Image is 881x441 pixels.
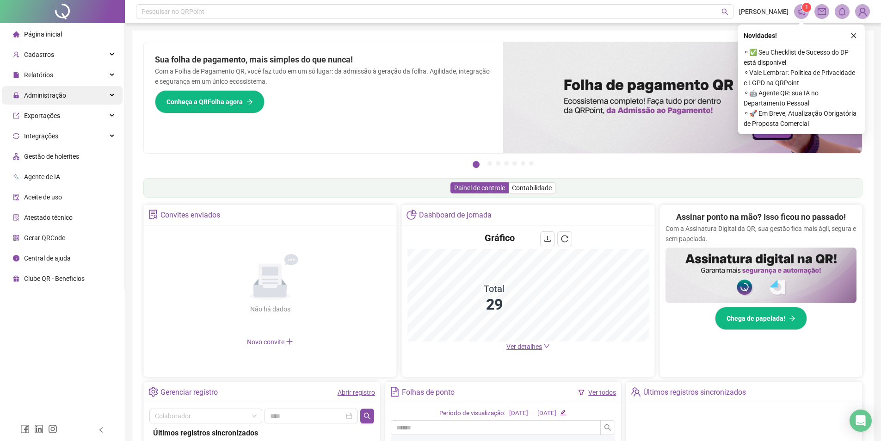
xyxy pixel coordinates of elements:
button: 7 [529,161,534,166]
span: mail [818,7,826,16]
span: qrcode [13,235,19,241]
span: bell [838,7,846,16]
button: 6 [521,161,525,166]
span: ⚬ 🤖 Agente QR: sua IA no Departamento Pessoal [744,88,859,108]
a: Abrir registro [338,389,375,396]
div: [DATE] [537,409,556,418]
span: ⚬ ✅ Seu Checklist de Sucesso do DP está disponível [744,47,859,68]
button: 2 [487,161,492,166]
span: close [850,32,857,39]
span: notification [797,7,806,16]
div: Folhas de ponto [402,385,455,400]
div: [DATE] [509,409,528,418]
img: 85830 [856,5,869,19]
span: file [13,72,19,78]
div: Gerenciar registro [160,385,218,400]
button: Chega de papelada! [715,307,807,330]
span: Atestado técnico [24,214,73,221]
span: Chega de papelada! [727,313,785,323]
span: Novo convite [247,338,293,346]
span: Integrações [24,132,58,140]
span: audit [13,194,19,200]
span: arrow-right [789,315,795,322]
span: Página inicial [24,31,62,38]
h2: Sua folha de pagamento, mais simples do que nunca! [155,53,492,66]
div: Convites enviados [160,207,220,223]
div: Últimos registros sincronizados [153,427,370,439]
span: sync [13,133,19,139]
div: Dashboard de jornada [419,207,492,223]
span: solution [13,214,19,221]
span: info-circle [13,255,19,261]
span: Clube QR - Beneficios [24,275,85,282]
span: reload [561,235,568,242]
span: down [543,343,550,349]
span: home [13,31,19,37]
span: Conheça a QRFolha agora [166,97,243,107]
div: Período de visualização: [439,409,505,418]
img: banner%2F02c71560-61a6-44d4-94b9-c8ab97240462.png [665,248,856,303]
span: team [631,387,641,397]
sup: 1 [802,3,811,12]
span: Contabilidade [512,184,552,192]
button: 5 [512,161,517,166]
h4: Gráfico [485,231,515,244]
button: 3 [496,161,500,166]
span: plus [286,338,293,345]
span: search [363,412,371,420]
span: lock [13,92,19,99]
span: file-text [390,387,400,397]
span: ⚬ Vale Lembrar: Política de Privacidade e LGPD na QRPoint [744,68,859,88]
span: search [721,8,728,15]
span: 1 [805,4,808,11]
span: Aceite de uso [24,193,62,201]
p: Com a Assinatura Digital da QR, sua gestão fica mais ágil, segura e sem papelada. [665,224,856,244]
h2: Assinar ponto na mão? Isso ficou no passado! [676,211,846,224]
p: Com a Folha de Pagamento QR, você faz tudo em um só lugar: da admissão à geração da folha. Agilid... [155,66,492,87]
a: Ver detalhes down [506,343,550,350]
span: filter [578,389,585,396]
span: [PERSON_NAME] [739,6,789,17]
span: Gestão de holerites [24,153,79,160]
div: Últimos registros sincronizados [643,385,746,400]
span: Relatórios [24,71,53,79]
img: banner%2F8d14a306-6205-4263-8e5b-06e9a85ad873.png [503,42,863,153]
span: search [604,424,611,431]
div: Não há dados [228,304,313,314]
span: Cadastros [24,51,54,58]
span: Central de ajuda [24,255,71,262]
span: download [544,235,551,242]
span: Novidades ! [744,31,777,41]
span: Exportações [24,112,60,119]
span: Painel de controle [454,184,505,192]
span: Gerar QRCode [24,234,65,242]
span: solution [148,210,158,219]
span: linkedin [34,424,43,434]
span: ⚬ 🚀 Em Breve, Atualização Obrigatória de Proposta Comercial [744,108,859,129]
a: Ver todos [588,389,616,396]
span: pie-chart [407,210,416,219]
span: gift [13,275,19,282]
span: Agente de IA [24,173,60,180]
span: setting [148,387,158,397]
button: 1 [473,161,480,168]
span: arrow-right [246,99,253,105]
span: user-add [13,51,19,58]
span: export [13,112,19,119]
span: Ver detalhes [506,343,542,350]
div: Open Intercom Messenger [850,410,872,432]
span: apartment [13,153,19,160]
span: facebook [20,424,30,434]
span: Administração [24,92,66,99]
button: 4 [504,161,509,166]
button: Conheça a QRFolha agora [155,90,265,113]
span: edit [560,410,566,416]
div: - [532,409,534,418]
span: left [98,427,105,433]
span: instagram [48,424,57,434]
